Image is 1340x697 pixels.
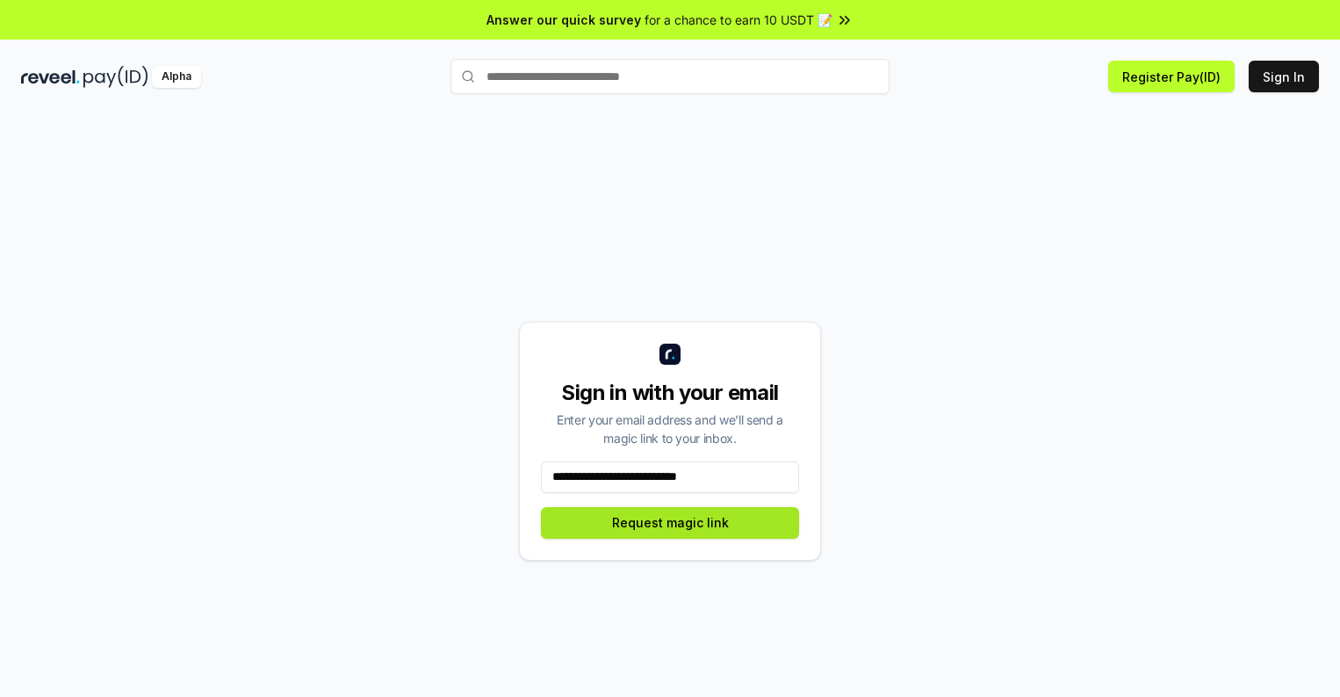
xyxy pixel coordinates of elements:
img: logo_small [659,344,681,365]
button: Request magic link [541,507,799,539]
button: Register Pay(ID) [1108,61,1235,92]
div: Alpha [152,66,201,88]
img: pay_id [83,66,148,88]
span: Answer our quick survey [486,11,641,29]
span: for a chance to earn 10 USDT 📝 [645,11,832,29]
div: Sign in with your email [541,379,799,407]
button: Sign In [1249,61,1319,92]
img: reveel_dark [21,66,80,88]
div: Enter your email address and we’ll send a magic link to your inbox. [541,410,799,447]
